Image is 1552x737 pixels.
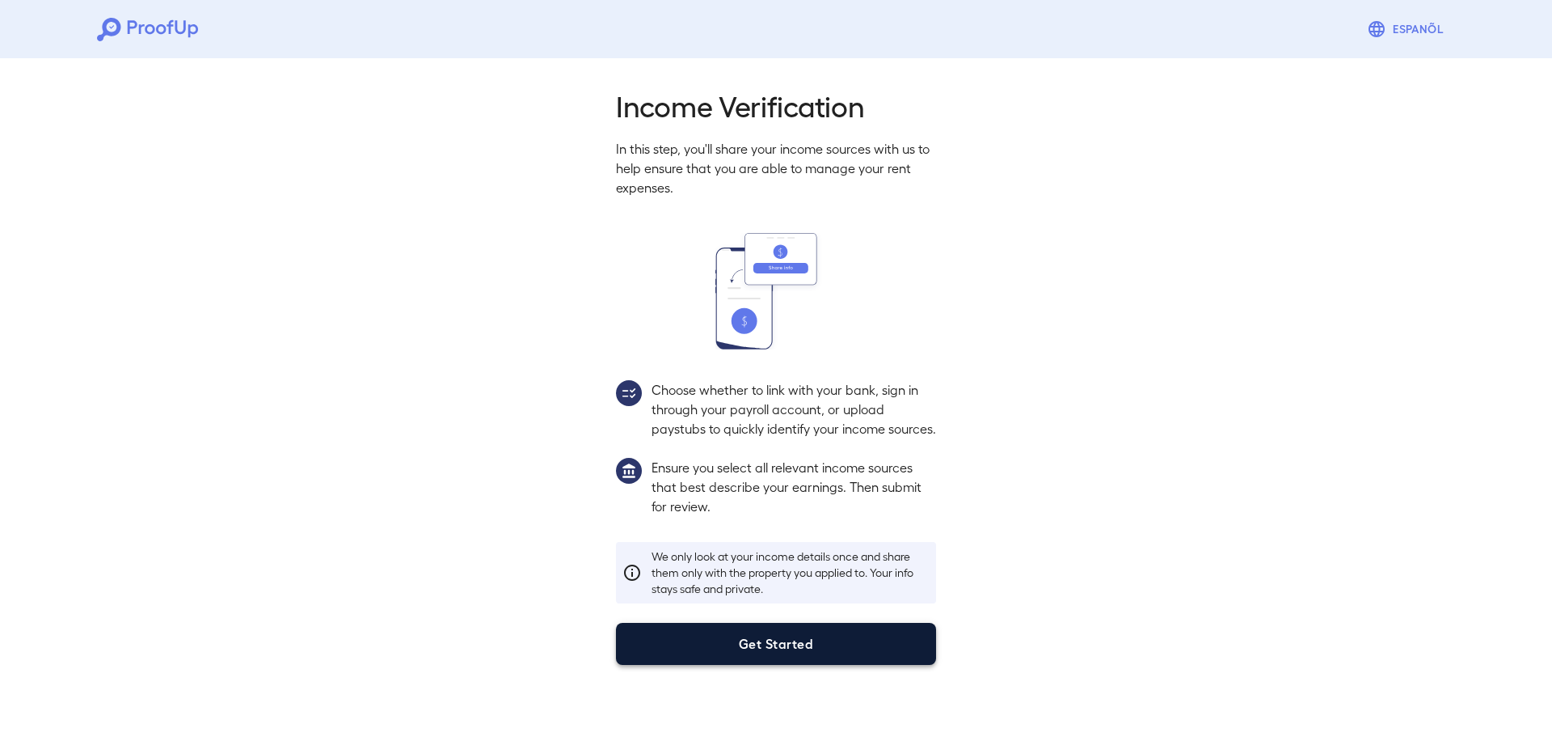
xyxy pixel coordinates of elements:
[616,87,936,123] h2: Income Verification
[652,458,936,516] p: Ensure you select all relevant income sources that best describe your earnings. Then submit for r...
[1360,13,1455,45] button: Espanõl
[616,380,642,406] img: group2.svg
[715,233,837,349] img: transfer_money.svg
[616,139,936,197] p: In this step, you'll share your income sources with us to help ensure that you are able to manage...
[652,380,936,438] p: Choose whether to link with your bank, sign in through your payroll account, or upload paystubs t...
[616,623,936,665] button: Get Started
[652,549,930,597] p: We only look at your income details once and share them only with the property you applied to. Yo...
[616,458,642,484] img: group1.svg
